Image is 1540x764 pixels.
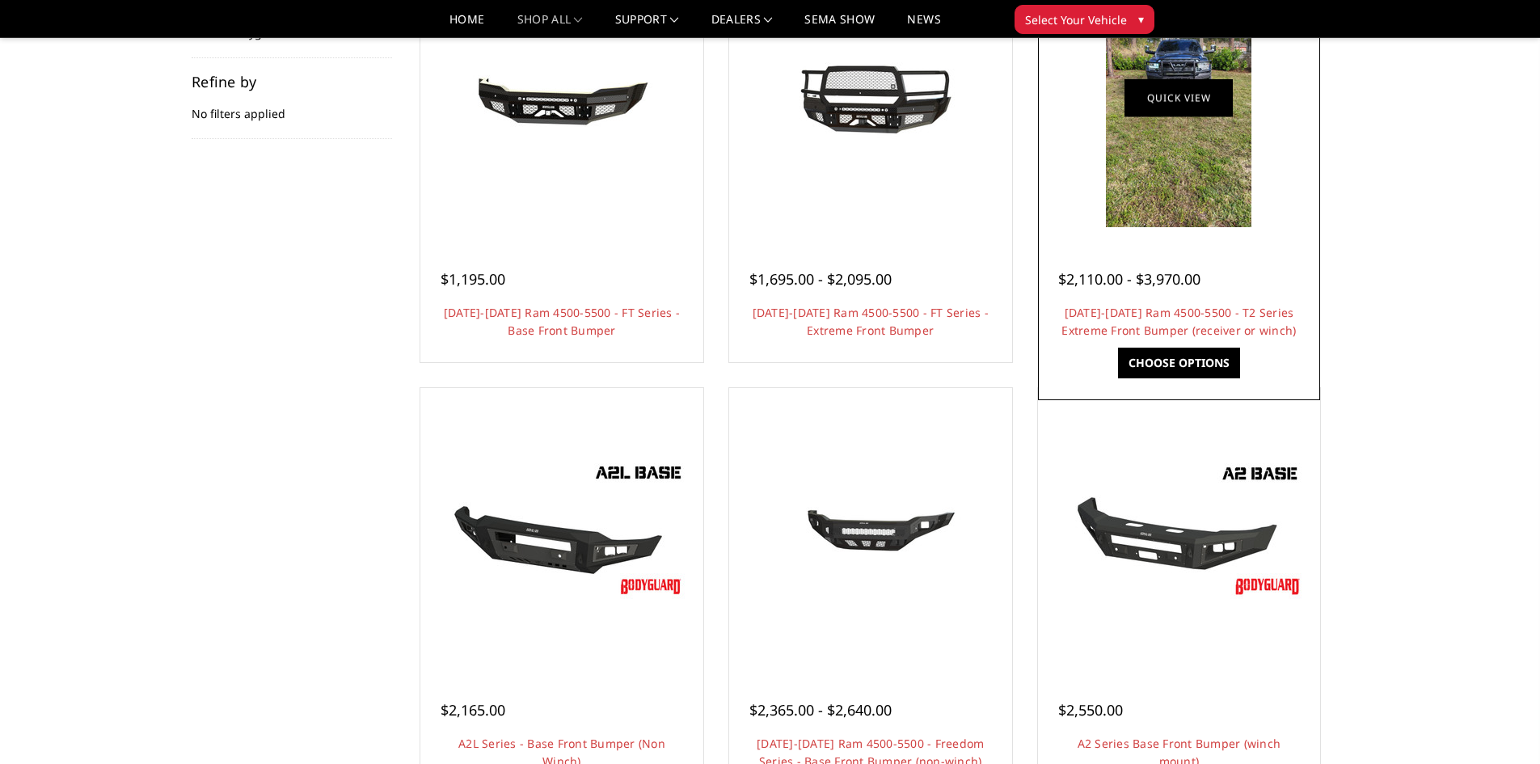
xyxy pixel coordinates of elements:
a: [DATE]-[DATE] Ram 4500-5500 - T2 Series Extreme Front Bumper (receiver or winch) [1061,305,1296,338]
a: Dealers [711,14,773,37]
img: 2019-2026 Ram 4500-5500 - FT Series - Extreme Front Bumper [741,36,1000,159]
span: ▾ [1138,11,1144,27]
div: No filters applied [192,74,392,139]
a: A2L Series - Base Front Bumper (Non Winch) A2L Series - Base Front Bumper (Non Winch) [424,392,699,667]
span: $2,165.00 [441,700,505,720]
a: Home [449,14,484,37]
a: 2019-2025 Ram 4500-5500 - Freedom Series - Base Front Bumper (non-winch) 2019-2025 Ram 4500-5500 ... [733,392,1008,667]
a: Support [615,14,679,37]
a: SEMA Show [804,14,875,37]
a: [DATE]-[DATE] Ram 4500-5500 - FT Series - Base Front Bumper [444,305,680,338]
span: Select Your Vehicle [1025,11,1127,28]
span: $2,550.00 [1058,700,1123,720]
button: Select Your Vehicle [1015,5,1154,34]
a: [DATE]-[DATE] Ram 4500-5500 - FT Series - Extreme Front Bumper [753,305,989,338]
iframe: Chat Widget [1459,686,1540,764]
span: $1,195.00 [441,269,505,289]
img: 2019-2025 Ram 4500-5500 - FT Series - Base Front Bumper [432,36,691,159]
span: $1,695.00 - $2,095.00 [749,269,892,289]
a: Quick view [1124,78,1233,116]
img: 2019-2025 Ram 4500-5500 - Freedom Series - Base Front Bumper (non-winch) [741,468,1000,591]
a: Choose Options [1118,348,1240,378]
h5: Refine by [192,74,392,89]
span: $2,110.00 - $3,970.00 [1058,269,1200,289]
a: shop all [517,14,583,37]
a: A2 Series Base Front Bumper (winch mount) A2 Series Base Front Bumper (winch mount) [1042,392,1317,667]
a: News [907,14,940,37]
span: $2,365.00 - $2,640.00 [749,700,892,720]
